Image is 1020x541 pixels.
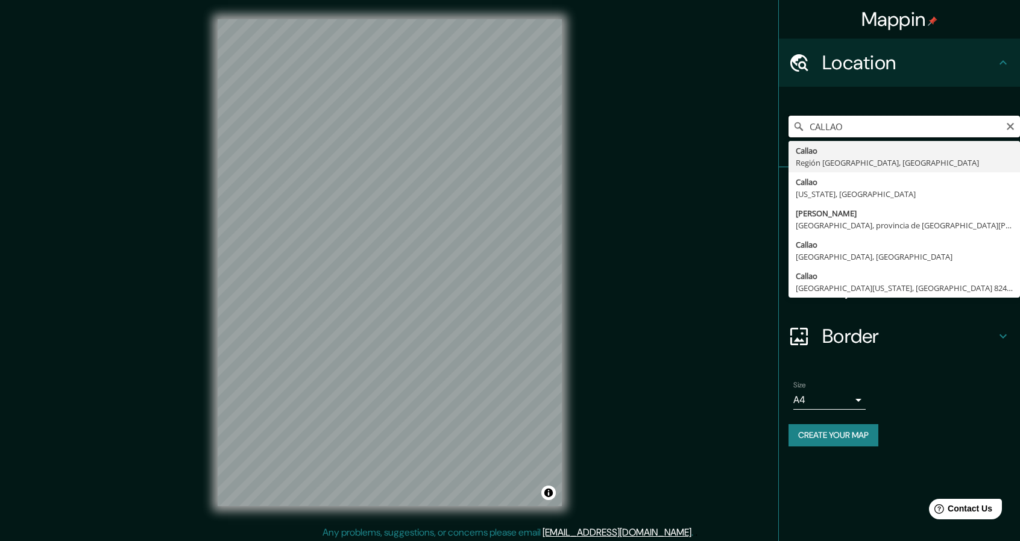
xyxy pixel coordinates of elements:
div: . [693,525,695,540]
button: Clear [1006,120,1015,131]
div: [GEOGRAPHIC_DATA][US_STATE], [GEOGRAPHIC_DATA] 8240000, [GEOGRAPHIC_DATA] [796,282,1013,294]
div: Style [779,216,1020,264]
img: pin-icon.png [928,16,937,26]
div: Pins [779,167,1020,216]
div: [US_STATE], [GEOGRAPHIC_DATA] [796,188,1013,200]
div: [GEOGRAPHIC_DATA], [GEOGRAPHIC_DATA] [796,251,1013,263]
div: . [695,525,697,540]
div: Región [GEOGRAPHIC_DATA], [GEOGRAPHIC_DATA] [796,157,1013,169]
div: Callao [796,145,1013,157]
div: [PERSON_NAME] [796,207,1013,219]
iframe: Help widget launcher [913,494,1007,528]
div: A4 [793,390,866,410]
h4: Layout [822,276,996,300]
a: [EMAIL_ADDRESS][DOMAIN_NAME] [543,526,691,539]
p: Any problems, suggestions, or concerns please email . [323,525,693,540]
button: Create your map [789,424,878,446]
div: Layout [779,264,1020,312]
h4: Border [822,324,996,348]
div: Callao [796,270,1013,282]
h4: Mappin [861,7,938,31]
label: Size [793,380,806,390]
div: Border [779,312,1020,360]
input: Pick your city or area [789,116,1020,137]
div: Location [779,39,1020,87]
div: [GEOGRAPHIC_DATA], provincia de [GEOGRAPHIC_DATA][PERSON_NAME], [GEOGRAPHIC_DATA] [796,219,1013,231]
button: Toggle attribution [541,486,556,500]
div: Callao [796,176,1013,188]
canvas: Map [218,19,562,506]
h4: Location [822,51,996,75]
div: Callao [796,239,1013,251]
